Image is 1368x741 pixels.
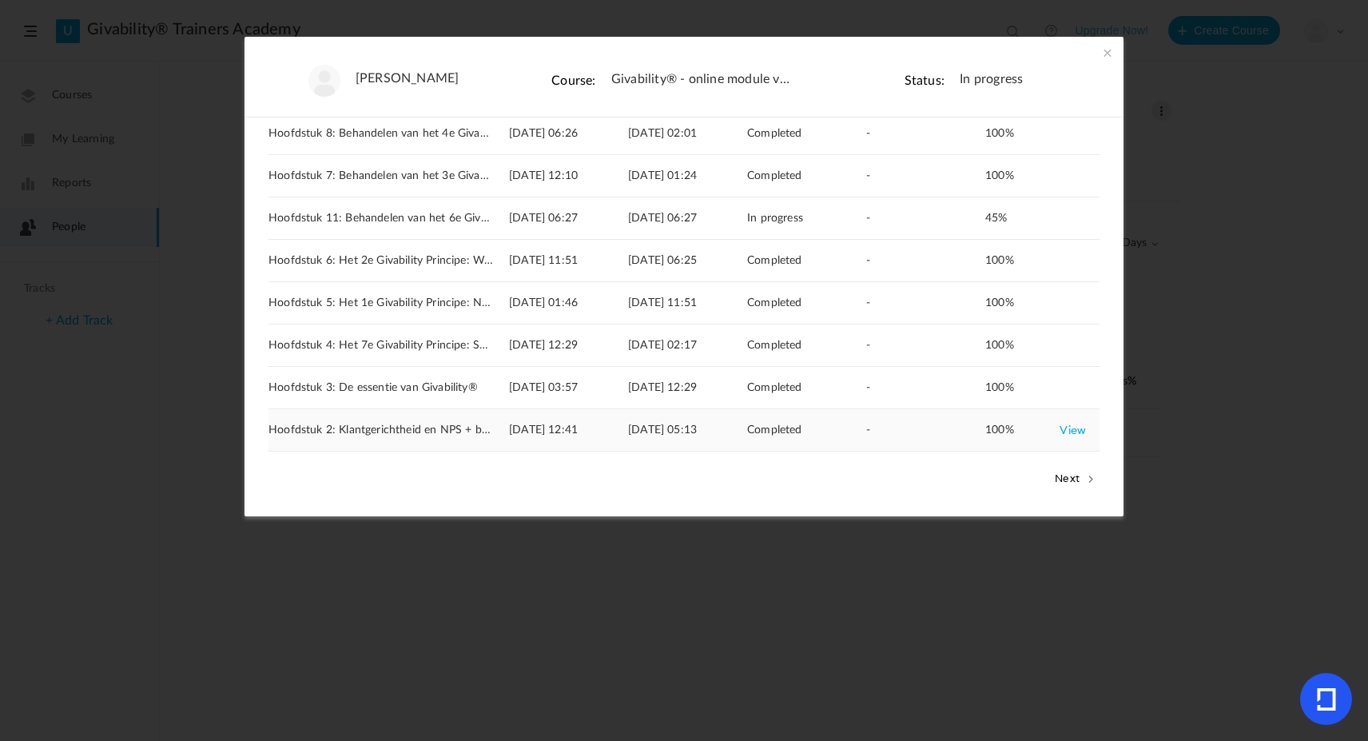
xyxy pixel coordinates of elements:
[866,197,984,239] div: -
[268,424,494,437] span: Hoofdstuk 2: Klantgerichtheid en NPS + behandelen 'Review opdracht'
[866,240,984,281] div: -
[628,282,746,324] div: [DATE] 11:51
[866,409,984,451] div: -
[509,282,626,324] div: [DATE] 01:46
[509,113,626,154] div: [DATE] 06:26
[985,289,1086,317] div: 100%
[628,409,746,451] div: [DATE] 05:13
[628,240,746,281] div: [DATE] 06:25
[356,71,459,86] a: [PERSON_NAME]
[866,282,984,324] div: -
[747,282,865,324] div: Completed
[628,367,746,408] div: [DATE] 12:29
[268,381,478,395] span: Hoofdstuk 3: De essentie van Givability®
[509,325,626,366] div: [DATE] 12:29
[866,325,984,366] div: -
[308,65,340,97] img: user-image.png
[628,197,746,239] div: [DATE] 06:27
[985,119,1086,148] div: 100%
[747,367,865,408] div: Completed
[509,367,626,408] div: [DATE] 03:57
[866,367,984,408] div: -
[985,373,1086,402] div: 100%
[905,74,944,87] cite: Status:
[268,212,494,225] span: Hoofdstuk 11: Behandelen van het 6e Givability Principe: [PERSON_NAME] je verantwoordelijk en nee...
[509,197,626,239] div: [DATE] 06:27
[509,240,626,281] div: [DATE] 11:51
[628,155,746,197] div: [DATE] 01:24
[628,325,746,366] div: [DATE] 02:17
[985,246,1086,275] div: 100%
[985,161,1086,190] div: 100%
[1060,416,1086,444] a: View
[268,169,494,183] span: Hoofdstuk 7: Behandelen van het 3e Givability Principe: Maak echt verbinding
[985,204,1086,233] div: 45%
[866,155,984,197] div: -
[611,72,796,87] span: Givability® - online module voor Trainers in opleiding
[268,127,494,141] span: Hoofdstuk 8: Behandelen van het 4e Givability Principe: Het Helpen-Principe
[509,409,626,451] div: [DATE] 12:41
[628,113,746,154] div: [DATE] 02:01
[268,297,494,310] span: Hoofdstuk 5: Het 1e Givability Principe: Neem het initiatief, altijd
[551,74,595,87] cite: Course:
[747,409,865,451] div: Completed
[268,254,494,268] span: Hoofdstuk 6: Het 2e Givability Principe: Wees gul in onthalen en aandacht geven
[747,240,865,281] div: Completed
[268,339,494,353] span: Hoofdstuk 4: Het 7e Givability Principe: Speel en maak plezier
[985,416,1086,444] div: 100%
[747,325,865,366] div: Completed
[960,72,1023,87] span: In progress
[866,113,984,154] div: -
[747,197,865,239] div: In progress
[985,331,1086,360] div: 100%
[509,155,626,197] div: [DATE] 12:10
[747,113,865,154] div: Completed
[747,155,865,197] div: Completed
[1051,468,1100,488] button: Next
